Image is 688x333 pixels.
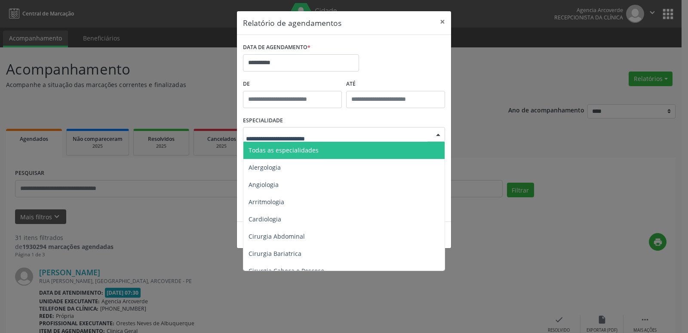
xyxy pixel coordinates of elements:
span: Cirurgia Cabeça e Pescoço [249,267,324,275]
label: ESPECIALIDADE [243,114,283,128]
span: Alergologia [249,163,281,171]
h5: Relatório de agendamentos [243,17,341,28]
label: De [243,78,342,91]
span: Angiologia [249,181,279,189]
span: Cirurgia Abdominal [249,232,305,240]
span: Arritmologia [249,198,284,206]
button: Close [434,11,451,32]
span: Todas as especialidades [249,146,319,154]
span: Cardiologia [249,215,281,223]
label: DATA DE AGENDAMENTO [243,41,310,54]
label: ATÉ [346,78,445,91]
span: Cirurgia Bariatrica [249,249,301,258]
